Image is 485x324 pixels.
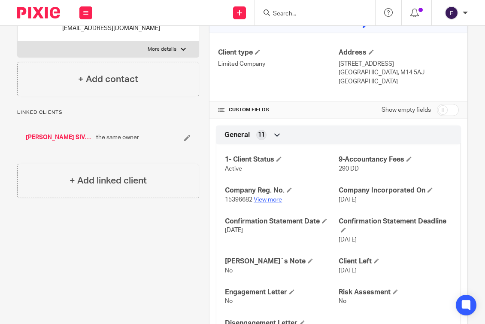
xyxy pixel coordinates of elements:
p: Limited Company [218,60,338,68]
h4: Client type [218,48,338,57]
img: svg%3E [445,6,458,20]
span: 290 DD [339,166,359,172]
p: [EMAIL_ADDRESS][DOMAIN_NAME] [62,24,160,33]
h4: 9-Accountancy Fees [339,155,452,164]
input: Search [272,10,349,18]
h4: [PERSON_NAME]`s Note [225,257,338,266]
span: Active [225,166,242,172]
span: [DATE] [339,268,357,274]
h4: Engagement Letter [225,288,338,297]
span: No [339,298,346,304]
span: No [225,298,233,304]
a: [PERSON_NAME] SIVAR [26,133,92,142]
p: [GEOGRAPHIC_DATA] [339,77,459,86]
span: [DATE] [225,227,243,233]
p: [GEOGRAPHIC_DATA], M14 5AJ [339,68,459,77]
span: No [225,268,233,274]
p: More details [148,46,176,53]
h4: Company Incorporated On [339,186,452,195]
label: Show empty fields [382,106,431,114]
span: General [224,131,250,140]
p: Linked clients [17,109,199,116]
h4: 1- Client Status [225,155,338,164]
a: View more [254,197,282,203]
h4: + Add linked client [70,174,147,187]
h4: Risk Assesment [339,288,452,297]
span: 15396682 [225,197,252,203]
span: 11 [258,131,265,139]
h4: + Add contact [78,73,138,86]
h4: Confirmation Statement Deadline [339,217,452,235]
span: [DATE] [339,237,357,243]
h4: Company Reg. No. [225,186,338,195]
span: [DATE] [339,197,357,203]
h4: Address [339,48,459,57]
span: the same owner [96,133,139,142]
img: Pixie [17,7,60,18]
h4: Confirmation Statement Date [225,217,338,226]
p: [STREET_ADDRESS] [339,60,459,68]
h4: Client Left [339,257,452,266]
h4: CUSTOM FIELDS [218,107,338,113]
